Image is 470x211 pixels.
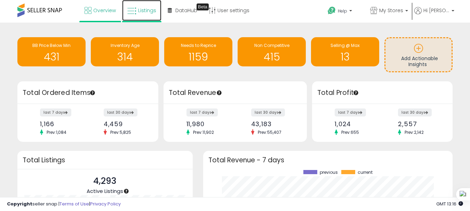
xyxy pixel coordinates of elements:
span: Help [338,8,347,14]
span: Non Competitive [254,42,289,48]
span: Prev: 5,825 [107,129,135,135]
h1: 1159 [168,51,229,63]
a: Add Actionable Insights [385,38,452,71]
div: 11,980 [186,120,230,128]
p: 4,293 [87,175,123,188]
span: Prev: 1,084 [43,129,70,135]
label: last 7 days [40,108,71,116]
a: Inventory Age 314 [91,37,159,66]
div: Tooltip anchor [353,90,359,96]
a: Non Competitive 415 [238,37,306,66]
i: Get Help [327,6,336,15]
span: current [358,170,373,175]
div: 1,166 [40,120,82,128]
span: Inventory Age [111,42,140,48]
span: Prev: 11,902 [190,129,217,135]
span: Add Actionable Insights [401,55,438,68]
span: DataHub [175,7,197,14]
div: 43,183 [251,120,295,128]
h1: 415 [241,51,302,63]
h3: Total Ordered Items [23,88,153,98]
span: Prev: 655 [338,129,363,135]
span: BB Price Below Min [32,42,71,48]
a: Selling @ Max 13 [311,37,379,66]
div: 2,557 [398,120,440,128]
a: Hi [PERSON_NAME] [414,7,454,23]
a: Privacy Policy [90,201,121,207]
a: Terms of Use [59,201,89,207]
label: last 30 days [104,108,137,116]
label: last 30 days [398,108,432,116]
span: Selling @ Max [330,42,360,48]
span: My Stores [379,7,403,14]
div: 1,024 [335,120,377,128]
span: Needs to Reprice [181,42,216,48]
h3: Total Revenue - 7 days [208,157,447,163]
span: Hi [PERSON_NAME] [423,7,449,14]
div: Tooltip anchor [89,90,96,96]
label: last 7 days [186,108,218,116]
div: 4,459 [104,120,146,128]
a: BB Price Below Min 431 [17,37,86,66]
span: 2025-09-10 13:16 GMT [436,201,463,207]
label: last 30 days [251,108,285,116]
span: Prev: 55,407 [254,129,285,135]
h3: Total Profit [317,88,448,98]
span: Active Listings [87,187,123,195]
h1: 314 [94,51,156,63]
span: Listings [138,7,156,14]
span: Prev: 2,142 [401,129,427,135]
div: Tooltip anchor [197,3,209,10]
strong: Copyright [7,201,32,207]
div: Tooltip anchor [123,188,129,194]
span: previous [320,170,338,175]
h3: Total Listings [23,157,188,163]
a: Help [322,1,364,23]
div: Tooltip anchor [216,90,222,96]
h3: Total Revenue [169,88,302,98]
label: last 7 days [335,108,366,116]
div: seller snap | | [7,201,121,208]
span: Overview [93,7,116,14]
h1: 13 [314,51,376,63]
a: Needs to Reprice 1159 [164,37,232,66]
h1: 431 [21,51,82,63]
